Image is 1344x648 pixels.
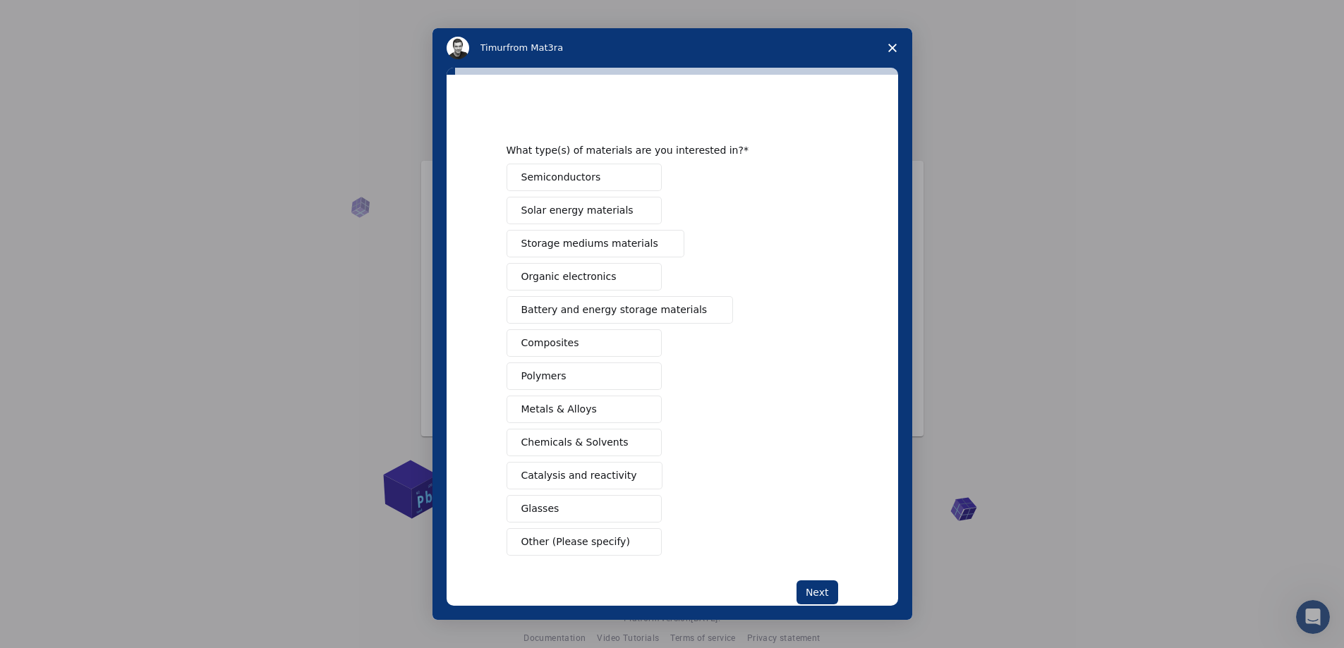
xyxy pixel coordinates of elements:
button: Chemicals & Solvents [507,429,662,456]
span: Chemicals & Solvents [521,435,629,450]
span: from Mat3ra [507,42,563,53]
span: Timur [480,42,507,53]
span: Catalysis and reactivity [521,468,637,483]
button: Catalysis and reactivity [507,462,663,489]
span: Storage mediums materials [521,236,658,251]
span: Support [28,10,79,23]
button: Storage mediums materials [507,230,684,257]
span: Solar energy materials [521,203,634,218]
button: Other (Please specify) [507,528,662,556]
span: Other (Please specify) [521,534,630,549]
span: Semiconductors [521,170,601,185]
span: Organic electronics [521,269,617,284]
button: Solar energy materials [507,197,662,224]
span: Metals & Alloys [521,402,597,417]
button: Battery and energy storage materials [507,296,734,324]
span: Composites [521,336,579,350]
span: Glasses [521,501,559,516]
span: Battery and energy storage materials [521,302,708,317]
button: Semiconductors [507,164,662,191]
button: Glasses [507,495,662,522]
button: Metals & Alloys [507,396,662,423]
button: Next [797,580,838,604]
button: Composites [507,329,662,357]
img: Profile image for Timur [447,37,469,59]
button: Organic electronics [507,263,662,291]
span: Close survey [873,28,912,68]
span: Polymers [521,369,567,384]
div: What type(s) of materials are you interested in? [507,144,817,157]
button: Polymers [507,362,662,390]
